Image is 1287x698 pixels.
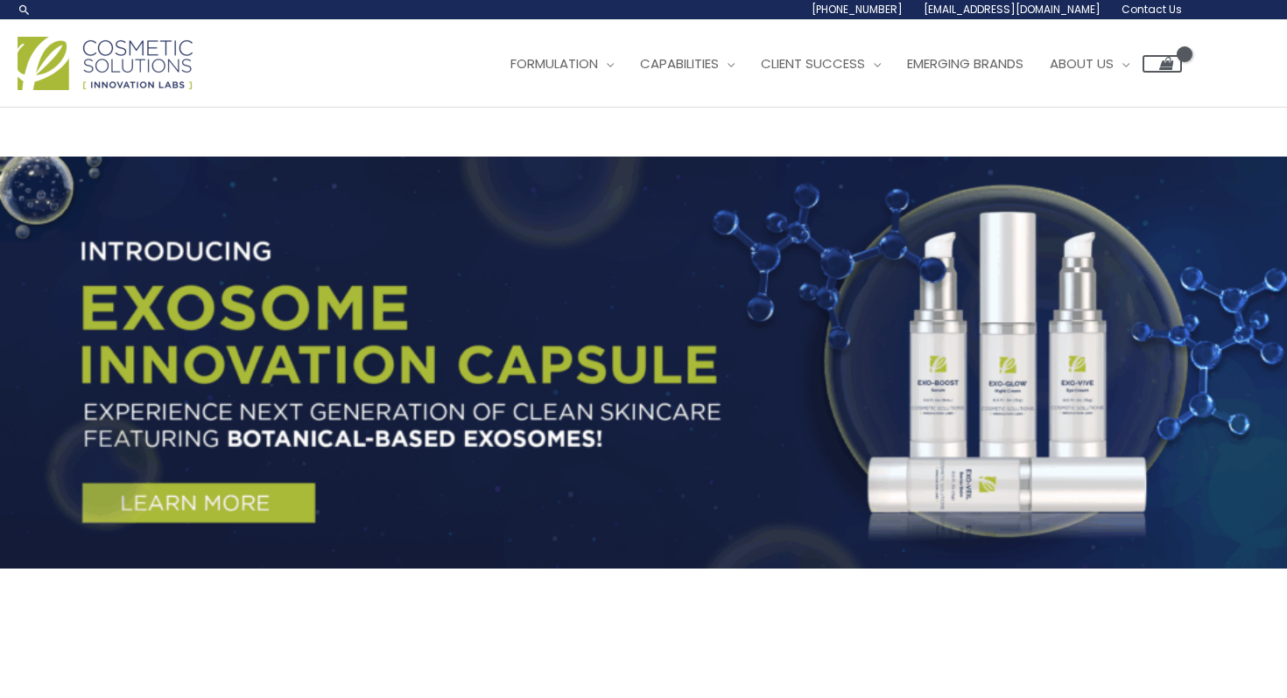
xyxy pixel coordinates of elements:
a: Search icon link [18,3,32,17]
a: Emerging Brands [894,38,1037,90]
span: [EMAIL_ADDRESS][DOMAIN_NAME] [924,2,1101,17]
a: View Shopping Cart, empty [1143,55,1182,73]
nav: Site Navigation [484,38,1182,90]
a: Client Success [748,38,894,90]
span: About Us [1050,54,1114,73]
img: Cosmetic Solutions Logo [18,37,193,90]
span: Contact Us [1122,2,1182,17]
a: Formulation [497,38,627,90]
span: Client Success [761,54,865,73]
span: [PHONE_NUMBER] [812,2,903,17]
span: Emerging Brands [907,54,1023,73]
a: About Us [1037,38,1143,90]
span: Formulation [510,54,598,73]
span: Capabilities [640,54,719,73]
a: Capabilities [627,38,748,90]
